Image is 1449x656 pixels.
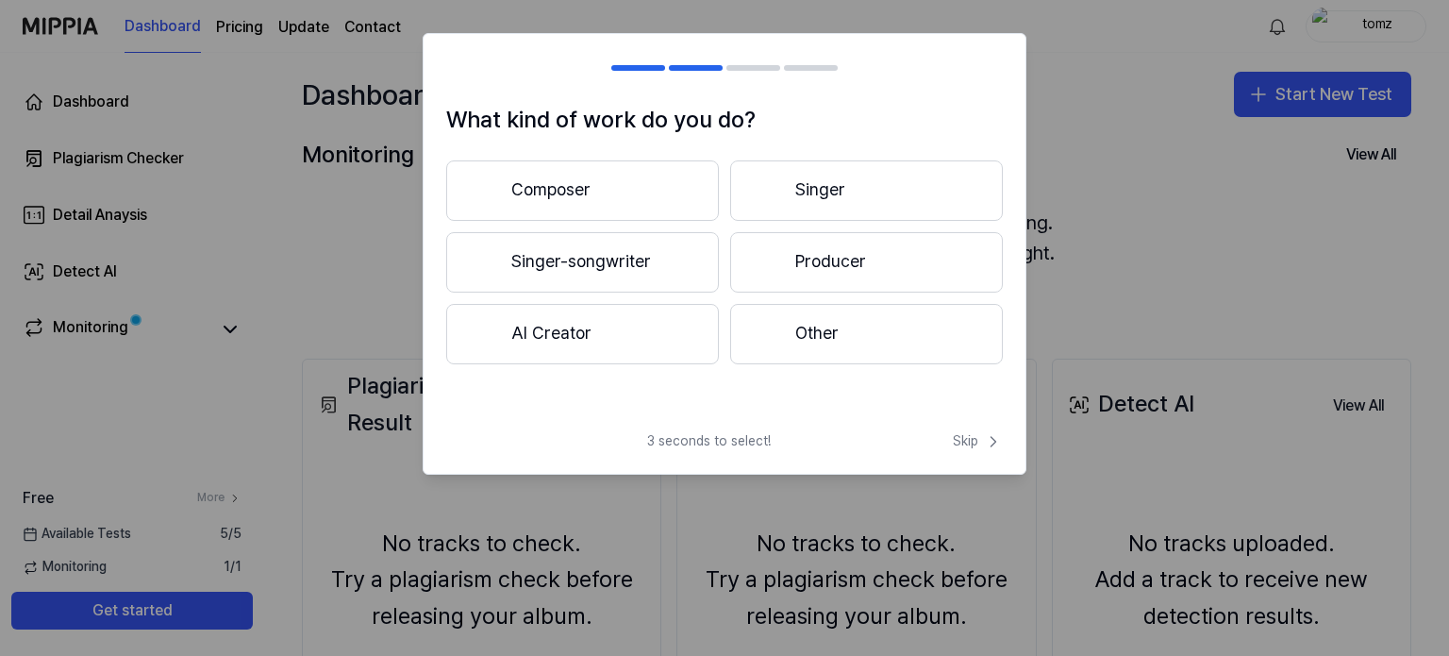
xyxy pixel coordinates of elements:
h1: What kind of work do you do? [446,102,1003,138]
button: AI Creator [446,304,719,364]
span: 3 seconds to select! [647,432,771,451]
span: Skip [953,432,1003,451]
button: Singer [730,160,1003,221]
button: Producer [730,232,1003,293]
button: Skip [949,432,1003,451]
button: Other [730,304,1003,364]
button: Composer [446,160,719,221]
button: Singer-songwriter [446,232,719,293]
